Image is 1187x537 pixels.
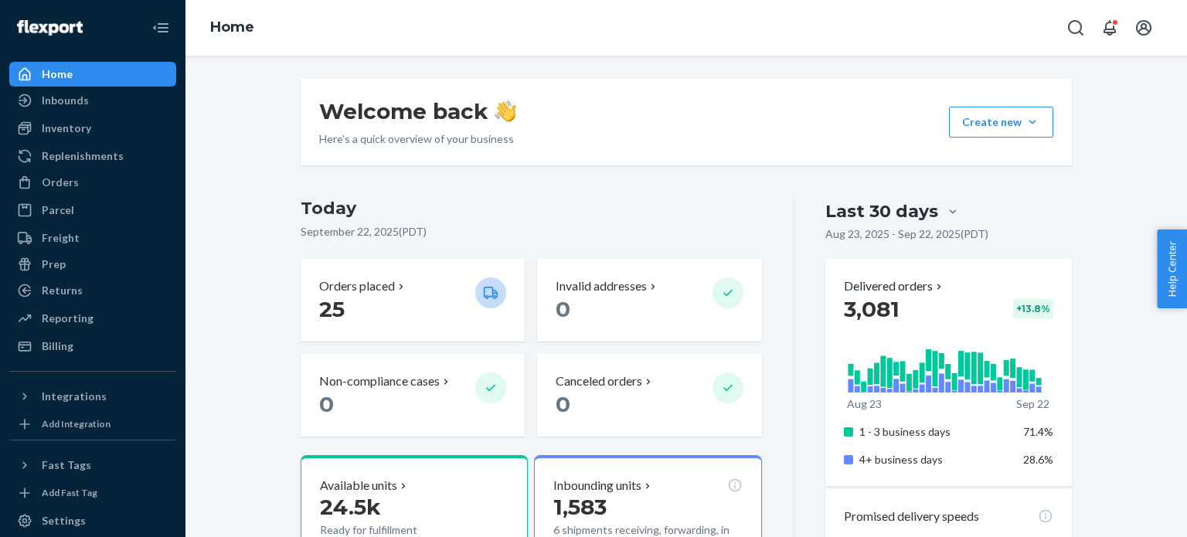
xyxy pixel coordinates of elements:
span: 3,081 [844,296,900,322]
h3: Today [301,196,762,221]
p: September 22, 2025 ( PDT ) [301,224,762,240]
div: Freight [42,230,80,246]
img: Flexport logo [17,20,83,36]
a: Home [210,19,254,36]
a: Freight [9,226,176,250]
p: Non-compliance cases [319,372,440,390]
p: Here’s a quick overview of your business [319,131,516,147]
div: Integrations [42,389,107,404]
span: 0 [556,391,570,417]
button: Delivered orders [844,277,945,295]
button: Integrations [9,384,176,409]
div: + 13.8 % [1013,299,1053,318]
button: Fast Tags [9,453,176,478]
a: Billing [9,334,176,359]
div: Replenishments [42,148,124,164]
a: Home [9,62,176,87]
p: Sep 22 [1016,396,1049,412]
span: 0 [556,296,570,322]
div: Returns [42,283,83,298]
button: Close Navigation [145,12,176,43]
button: Non-compliance cases 0 [301,354,525,437]
div: Settings [42,513,86,529]
div: Orders [42,175,79,190]
span: 1,583 [553,494,607,520]
a: Add Fast Tag [9,484,176,502]
p: Aug 23, 2025 - Sep 22, 2025 ( PDT ) [825,226,988,242]
p: Canceled orders [556,372,642,390]
a: Returns [9,278,176,303]
div: Last 30 days [825,199,938,223]
p: Promised delivery speeds [844,508,979,525]
span: 71.4% [1023,425,1053,438]
span: 0 [319,391,334,417]
a: Parcel [9,198,176,223]
button: Canceled orders 0 [537,354,761,437]
a: Orders [9,170,176,195]
ol: breadcrumbs [198,5,267,50]
p: Invalid addresses [556,277,647,295]
div: Reporting [42,311,94,326]
p: 4+ business days [859,452,1012,467]
button: Invalid addresses 0 [537,259,761,342]
p: Inbounding units [553,477,641,495]
span: 25 [319,296,345,322]
div: Parcel [42,202,74,218]
a: Inventory [9,116,176,141]
div: Inventory [42,121,91,136]
h1: Welcome back [319,97,516,125]
a: Prep [9,252,176,277]
div: Fast Tags [42,457,91,473]
a: Inbounds [9,88,176,113]
button: Open account menu [1128,12,1159,43]
div: Inbounds [42,93,89,108]
p: Aug 23 [847,396,882,412]
p: Available units [320,477,397,495]
a: Reporting [9,306,176,331]
p: 1 - 3 business days [859,424,1012,440]
span: 24.5k [320,494,381,520]
a: Settings [9,508,176,533]
button: Open notifications [1094,12,1125,43]
button: Create new [949,107,1053,138]
div: Home [42,66,73,82]
div: Prep [42,257,66,272]
button: Orders placed 25 [301,259,525,342]
div: Add Fast Tag [42,486,97,499]
a: Replenishments [9,144,176,168]
span: 28.6% [1023,453,1053,466]
div: Billing [42,338,73,354]
div: Add Integration [42,417,111,430]
p: Orders placed [319,277,395,295]
img: hand-wave emoji [495,100,516,122]
button: Help Center [1157,229,1187,308]
a: Add Integration [9,415,176,433]
button: Open Search Box [1060,12,1091,43]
